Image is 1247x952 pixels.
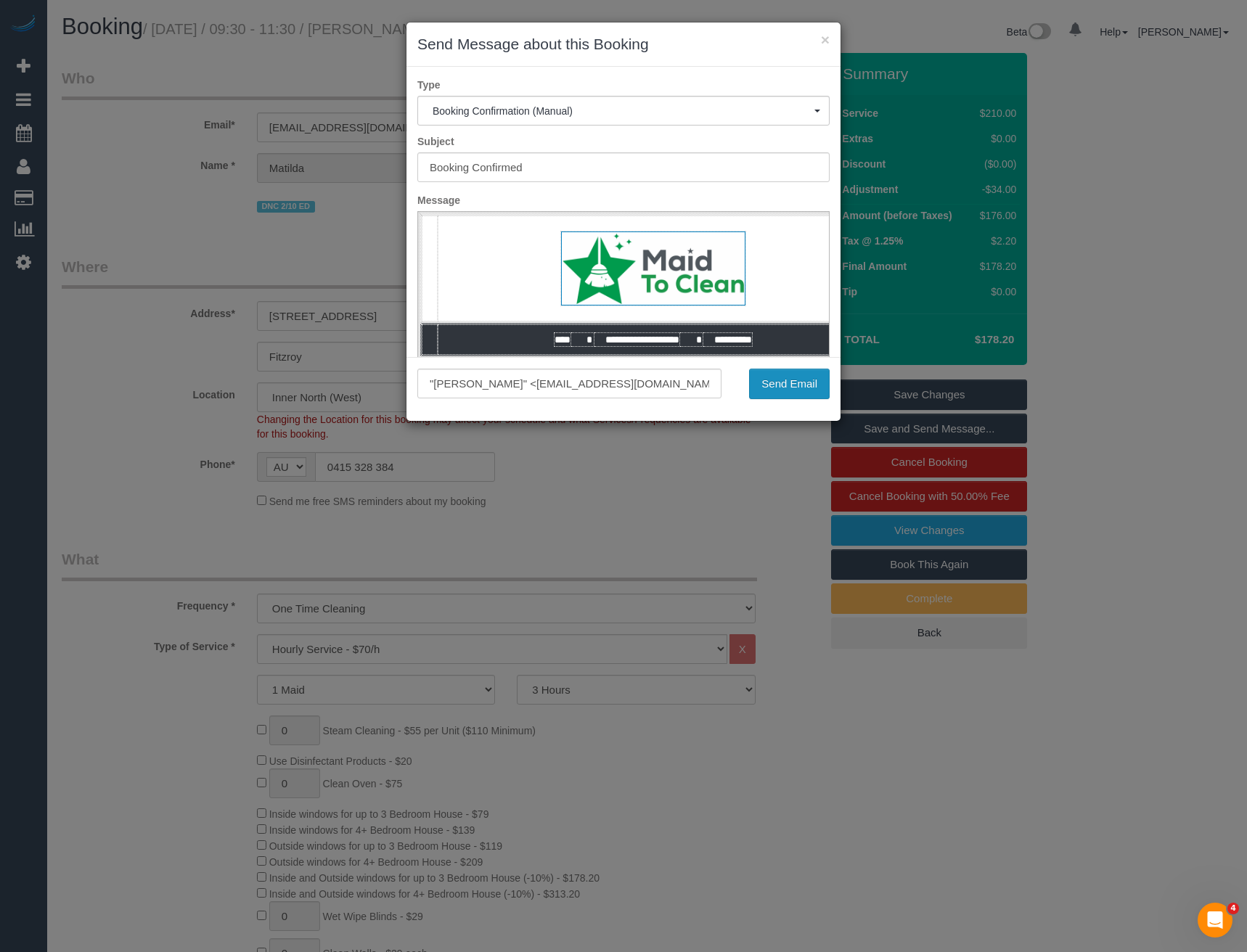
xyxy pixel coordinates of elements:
[406,134,841,149] label: Subject
[417,33,830,55] h3: Send Message about this Booking
[406,78,841,92] label: Type
[417,96,830,126] button: Booking Confirmation (Manual)
[417,152,830,182] input: Subject
[1198,903,1232,937] iframe: Intercom live chat
[418,212,829,438] iframe: Rich Text Editor, editor1
[406,193,841,208] label: Message
[1227,903,1239,914] span: 4
[821,32,830,47] button: ×
[433,105,814,117] span: Booking Confirmation (Manual)
[749,369,830,399] button: Send Email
